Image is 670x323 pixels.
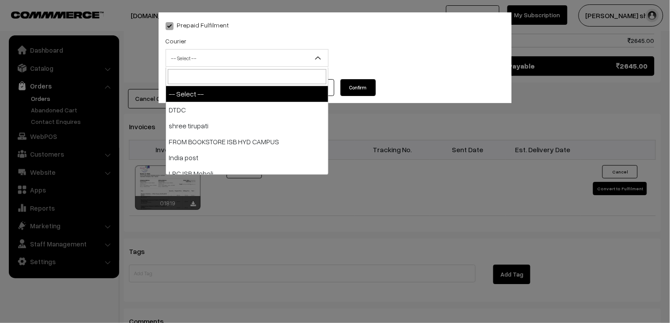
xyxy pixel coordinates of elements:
label: Prepaid Fulfilment [166,20,229,30]
li: DTDC [166,102,328,118]
li: LRC ISB Mohali [166,165,328,181]
span: -- Select -- [166,49,329,67]
li: India post [166,150,328,165]
li: FROM BOOKSTORE ISB HYD CAMPUS [166,134,328,150]
li: shree tirupati [166,118,328,134]
li: -- Select -- [166,86,328,102]
button: Confirm [341,79,376,96]
span: -- Select -- [166,50,328,66]
label: Courier [166,36,187,46]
